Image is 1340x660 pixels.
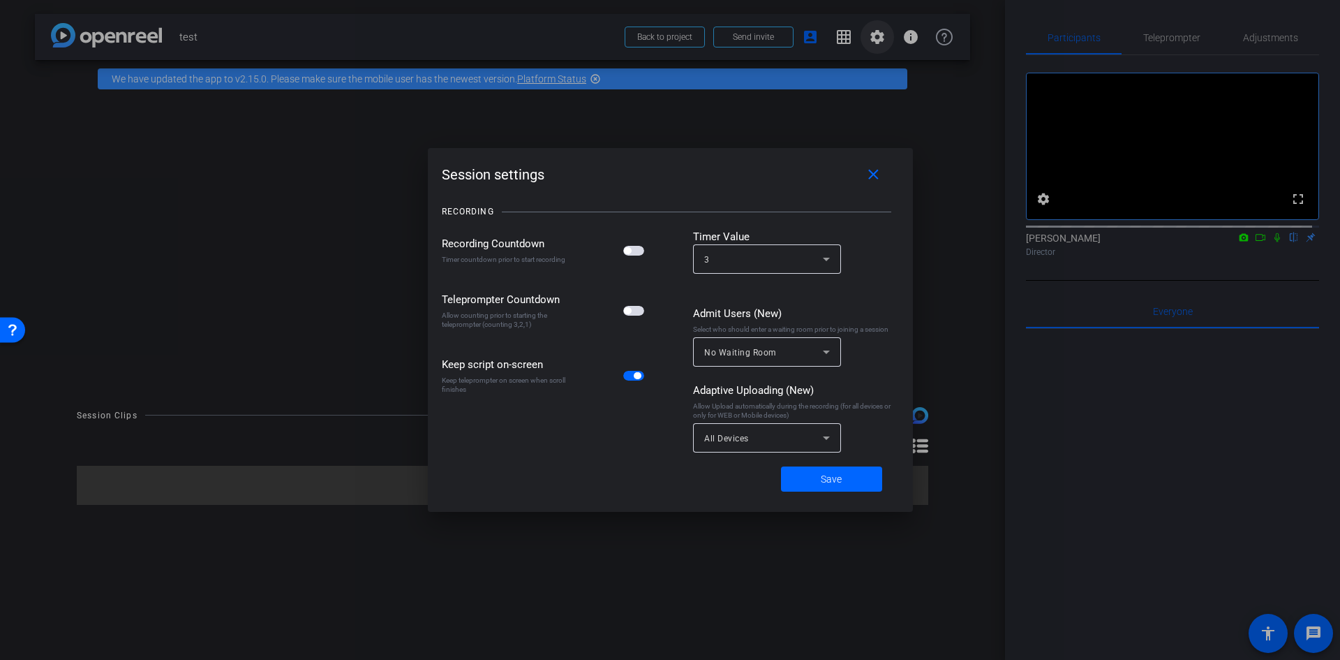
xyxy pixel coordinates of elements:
[442,255,571,264] div: Timer countdown prior to start recording
[781,467,882,492] button: Save
[693,229,899,244] div: Timer Value
[442,292,571,307] div: Teleprompter Countdown
[442,162,899,187] div: Session settings
[693,383,899,398] div: Adaptive Uploading (New)
[442,357,571,372] div: Keep script on-screen
[693,402,899,420] div: Allow Upload automatically during the recording (for all devices or only for WEB or Mobile devices)
[704,348,777,358] span: No Waiting Room
[442,205,494,219] div: RECORDING
[704,255,710,265] span: 3
[442,194,899,229] openreel-title-line: RECORDING
[693,306,899,321] div: Admit Users (New)
[865,166,882,184] mat-icon: close
[704,434,749,443] span: All Devices
[821,472,842,487] span: Save
[442,236,571,251] div: Recording Countdown
[693,325,899,334] div: Select who should enter a waiting room prior to joining a session
[442,376,571,394] div: Keep teleprompter on screen when scroll finishes
[442,311,571,329] div: Allow counting prior to starting the teleprompter (counting 3,2,1)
